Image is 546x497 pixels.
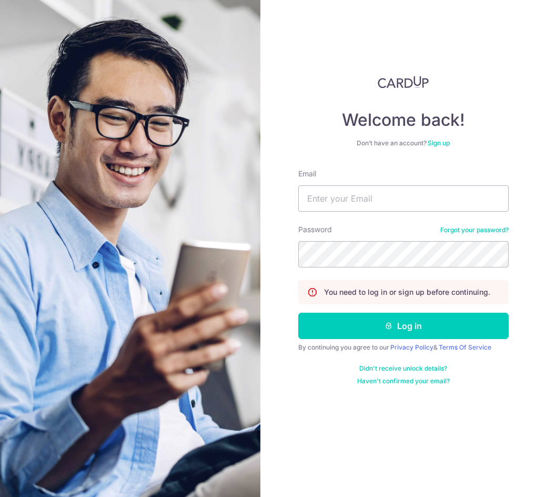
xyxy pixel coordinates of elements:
div: Don’t have an account? [298,139,509,147]
button: Log in [298,313,509,339]
label: Email [298,168,316,179]
h4: Welcome back! [298,110,509,131]
a: Forgot your password? [440,226,509,234]
a: Haven't confirmed your email? [357,377,450,385]
input: Enter your Email [298,185,509,212]
label: Password [298,224,332,235]
div: By continuing you agree to our & [298,343,509,352]
p: You need to log in or sign up before continuing. [324,287,490,297]
img: CardUp Logo [378,76,429,88]
a: Sign up [428,139,450,147]
a: Privacy Policy [390,343,433,351]
a: Didn't receive unlock details? [359,364,447,373]
a: Terms Of Service [439,343,491,351]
